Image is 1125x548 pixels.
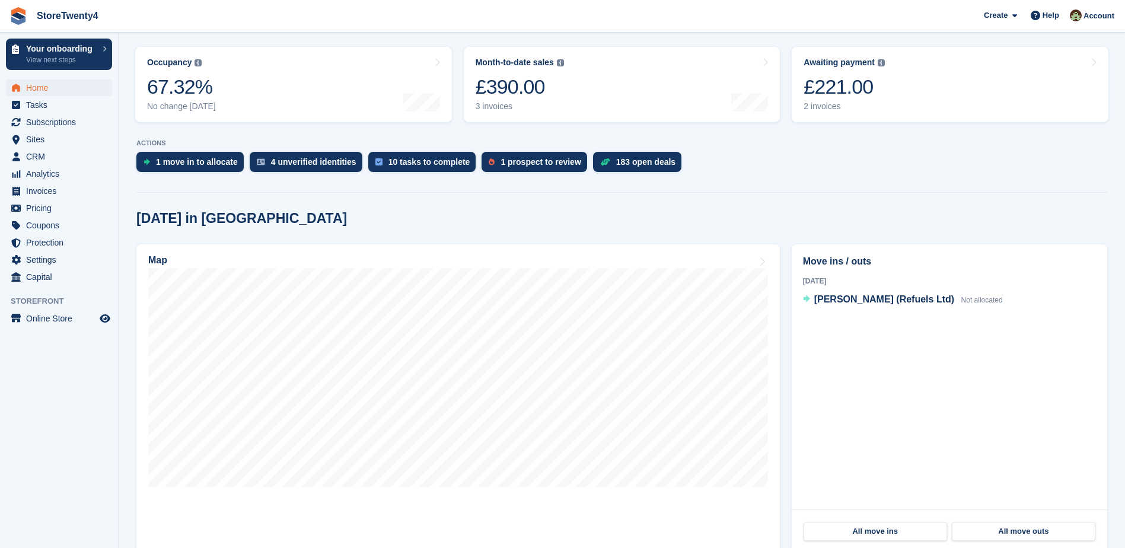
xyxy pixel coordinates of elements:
[6,251,112,268] a: menu
[6,310,112,327] a: menu
[136,211,347,227] h2: [DATE] in [GEOGRAPHIC_DATA]
[147,75,216,99] div: 67.32%
[195,59,202,66] img: icon-info-grey-7440780725fd019a000dd9b08b2336e03edf1995a4989e88bcd33f0948082b44.svg
[616,157,675,167] div: 183 open deals
[6,97,112,113] a: menu
[257,158,265,165] img: verify_identity-adf6edd0f0f0b5bbfe63781bf79b02c33cf7c696d77639b501bdc392416b5a36.svg
[26,234,97,251] span: Protection
[26,79,97,96] span: Home
[271,157,356,167] div: 4 unverified identities
[803,276,1096,286] div: [DATE]
[9,7,27,25] img: stora-icon-8386f47178a22dfd0bd8f6a31ec36ba5ce8667c1dd55bd0f319d3a0aa187defe.svg
[26,183,97,199] span: Invoices
[6,269,112,285] a: menu
[135,47,452,122] a: Occupancy 67.32% No change [DATE]
[6,183,112,199] a: menu
[804,522,947,541] a: All move ins
[136,139,1107,147] p: ACTIONS
[6,114,112,130] a: menu
[482,152,592,178] a: 1 prospect to review
[476,101,564,111] div: 3 invoices
[147,58,192,68] div: Occupancy
[26,217,97,234] span: Coupons
[26,131,97,148] span: Sites
[489,158,495,165] img: prospect-51fa495bee0391a8d652442698ab0144808aea92771e9ea1ae160a38d050c398.svg
[32,6,103,26] a: StoreTwenty4
[250,152,368,178] a: 4 unverified identities
[464,47,780,122] a: Month-to-date sales £390.00 3 invoices
[804,101,885,111] div: 2 invoices
[26,200,97,216] span: Pricing
[476,58,554,68] div: Month-to-date sales
[804,58,875,68] div: Awaiting payment
[952,522,1095,541] a: All move outs
[600,158,610,166] img: deal-1b604bf984904fb50ccaf53a9ad4b4a5d6e5aea283cecdc64d6e3604feb123c2.svg
[11,295,118,307] span: Storefront
[984,9,1008,21] span: Create
[26,148,97,165] span: CRM
[803,292,1003,308] a: [PERSON_NAME] (Refuels Ltd) Not allocated
[1043,9,1059,21] span: Help
[147,101,216,111] div: No change [DATE]
[961,296,1003,304] span: Not allocated
[156,157,238,167] div: 1 move in to allocate
[6,148,112,165] a: menu
[368,152,482,178] a: 10 tasks to complete
[136,152,250,178] a: 1 move in to allocate
[1083,10,1114,22] span: Account
[148,255,167,266] h2: Map
[6,165,112,182] a: menu
[1070,9,1082,21] img: Lee Hanlon
[6,200,112,216] a: menu
[26,55,97,65] p: View next steps
[6,79,112,96] a: menu
[593,152,687,178] a: 183 open deals
[557,59,564,66] img: icon-info-grey-7440780725fd019a000dd9b08b2336e03edf1995a4989e88bcd33f0948082b44.svg
[26,310,97,327] span: Online Store
[26,269,97,285] span: Capital
[388,157,470,167] div: 10 tasks to complete
[6,217,112,234] a: menu
[26,114,97,130] span: Subscriptions
[6,39,112,70] a: Your onboarding View next steps
[501,157,581,167] div: 1 prospect to review
[98,311,112,326] a: Preview store
[476,75,564,99] div: £390.00
[878,59,885,66] img: icon-info-grey-7440780725fd019a000dd9b08b2336e03edf1995a4989e88bcd33f0948082b44.svg
[26,97,97,113] span: Tasks
[144,158,150,165] img: move_ins_to_allocate_icon-fdf77a2bb77ea45bf5b3d319d69a93e2d87916cf1d5bf7949dd705db3b84f3ca.svg
[792,47,1108,122] a: Awaiting payment £221.00 2 invoices
[804,75,885,99] div: £221.00
[803,254,1096,269] h2: Move ins / outs
[6,131,112,148] a: menu
[26,251,97,268] span: Settings
[814,294,954,304] span: [PERSON_NAME] (Refuels Ltd)
[26,165,97,182] span: Analytics
[26,44,97,53] p: Your onboarding
[6,234,112,251] a: menu
[375,158,383,165] img: task-75834270c22a3079a89374b754ae025e5fb1db73e45f91037f5363f120a921f8.svg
